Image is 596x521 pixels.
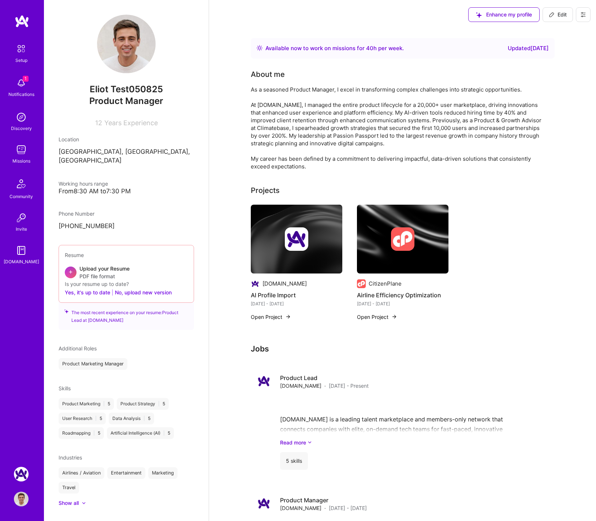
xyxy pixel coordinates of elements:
[59,345,97,351] span: Additional Roles
[391,314,397,320] img: arrow-right
[280,504,321,512] span: [DOMAIN_NAME]
[16,225,27,233] div: Invite
[59,135,194,143] div: Location
[257,374,271,388] img: Company logo
[59,84,194,95] span: Eliot Test050825
[65,252,84,258] span: Resume
[11,124,32,132] div: Discovery
[265,44,404,53] div: Available now to work on missions for h per week .
[280,496,367,504] h4: Product Manager
[59,427,104,439] div: Roadmapping 5
[59,148,194,165] p: [GEOGRAPHIC_DATA], [GEOGRAPHIC_DATA], [GEOGRAPHIC_DATA]
[280,439,549,446] a: Read more
[357,279,366,288] img: Company logo
[117,398,169,410] div: Product Strategy 5
[15,15,29,28] img: logo
[59,211,94,217] span: Phone Number
[369,280,402,287] div: CitizenPlane
[4,258,39,265] div: [DOMAIN_NAME]
[59,454,82,461] span: Industries
[59,222,194,231] p: [PHONE_NUMBER]
[148,467,178,479] div: Marketing
[251,185,280,196] div: Projects
[366,45,373,52] span: 40
[329,382,369,390] span: [DATE] - Present
[262,280,307,287] div: [DOMAIN_NAME]
[468,7,540,22] button: Enhance my profile
[391,227,414,251] img: Company logo
[107,427,174,439] div: Artificial Intelligence (AI) 5
[115,288,172,297] button: No, upload new version
[12,492,30,506] a: User Avatar
[59,358,127,370] div: Product Marketing Manager
[14,467,29,481] img: A.Team: Google Calendar Integration Testing
[103,401,105,407] span: |
[95,119,102,127] span: 12
[107,467,145,479] div: Entertainment
[104,119,158,127] span: Years Experience
[251,69,285,80] div: About me
[163,430,165,436] span: |
[14,243,29,258] img: guide book
[357,300,448,308] div: [DATE] - [DATE]
[324,504,326,512] span: ·
[357,313,397,321] button: Open Project
[476,11,532,18] span: Enhance my profile
[59,467,104,479] div: Airlines / Aviation
[109,413,154,424] div: Data Analysis 5
[65,265,188,280] div: +Upload your ResumePDF file format
[65,288,110,297] button: Yes, it's up to date
[79,265,130,280] div: Upload your Resume
[285,227,308,251] img: Company logo
[280,374,369,382] h4: Product Lead
[324,382,326,390] span: ·
[251,86,544,170] div: As a seasoned Product Manager, I excel in transforming complex challenges into strategic opportun...
[79,272,130,280] span: PDF file format
[257,45,262,51] img: Availability
[543,7,573,22] button: Edit
[23,76,29,82] span: 1
[93,430,95,436] span: |
[14,211,29,225] img: Invite
[549,11,567,18] span: Edit
[280,452,308,470] div: 5 skills
[476,12,482,18] i: icon SuggestedTeams
[251,313,291,321] button: Open Project
[280,382,321,390] span: [DOMAIN_NAME]
[329,504,367,512] span: [DATE] - [DATE]
[59,499,79,507] div: Show all
[12,467,30,481] a: A.Team: Google Calendar Integration Testing
[64,309,68,314] i: icon SuggestedTeams
[144,416,145,421] span: |
[59,398,114,410] div: Product Marketing 5
[257,496,271,511] img: Company logo
[12,157,30,165] div: Missions
[158,401,160,407] span: |
[14,492,29,506] img: User Avatar
[97,15,156,73] img: User Avatar
[10,193,33,200] div: Community
[59,385,71,391] span: Skills
[14,142,29,157] img: teamwork
[14,76,29,90] img: bell
[59,482,79,494] div: Travel
[285,314,291,320] img: arrow-right
[12,175,30,193] img: Community
[14,41,29,56] img: setup
[112,289,113,296] span: |
[308,439,312,446] i: icon ArrowDownSecondaryDark
[357,290,448,300] h4: Airline Efficiency Optimization
[251,300,342,308] div: [DATE] - [DATE]
[14,110,29,124] img: discovery
[508,44,549,53] div: Updated [DATE]
[251,290,342,300] h4: AI Profile Import
[65,280,188,288] div: Is your resume up to date?
[8,90,34,98] div: Notifications
[59,413,106,424] div: User Research 5
[251,205,342,273] img: cover
[15,56,27,64] div: Setup
[59,181,108,187] span: Working hours range
[68,268,73,275] span: +
[59,298,194,330] div: The most recent experience on your resume: Product Lead at [DOMAIN_NAME]
[357,205,448,273] img: cover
